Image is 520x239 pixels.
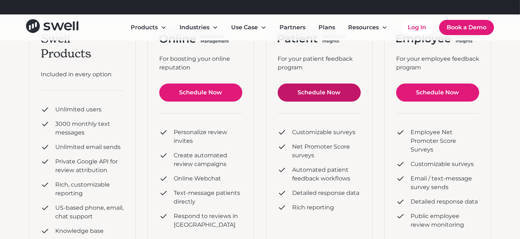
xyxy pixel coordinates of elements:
[348,23,379,32] div: Resources
[292,203,334,212] div: Rich reporting
[400,20,433,35] a: Log In
[159,55,242,72] div: For boosting your online reputation
[174,212,242,229] div: Respond to reviews in [GEOGRAPHIC_DATA]
[225,20,272,35] div: Use Case
[55,143,121,151] div: Unlimited email sends
[342,20,393,35] div: Resources
[292,128,355,137] div: Customizable surveys
[174,189,242,206] div: Text-message patients directly
[411,160,474,168] div: Customizable surveys
[174,151,242,168] div: Create automated review campaigns
[396,84,479,102] a: Schedule Now
[231,23,258,32] div: Use Case
[131,23,158,32] div: Products
[55,120,124,137] div: 3000 monthly text messages
[55,105,101,114] div: Unlimited users
[55,180,124,198] div: Rich, customizable reporting
[411,128,479,154] div: Employee Net Promoter Score Surveys
[411,174,479,192] div: Email / text-message survey sends
[125,20,172,35] div: Products
[292,189,359,197] div: Detailed response data
[396,55,479,72] div: For your employee feedback program
[174,20,224,35] div: Industries
[179,23,209,32] div: Industries
[292,142,361,160] div: Net Promoter Score surveys
[174,128,242,145] div: Personalize review invites
[439,20,494,35] a: Book a Demo
[41,70,124,79] div: Included in every option
[278,55,361,72] div: For your patient feedback program
[41,31,124,61] div: Swell Products
[411,212,479,229] div: Public employee review monitoring
[278,84,361,102] a: Schedule Now
[55,227,104,235] div: Knowledge base
[313,20,341,35] a: Plans
[411,197,478,206] div: Detailed response data
[55,157,124,175] div: Private Google API for review attribution
[159,84,242,102] a: Schedule Now
[274,20,311,35] a: Partners
[26,19,78,35] a: home
[292,166,361,183] div: Automated patient feedback workflows
[174,174,221,183] div: Online Webchat
[55,204,124,221] div: US-based phone, email, chat support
